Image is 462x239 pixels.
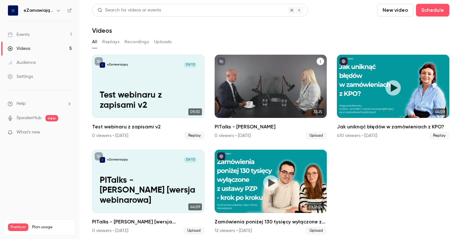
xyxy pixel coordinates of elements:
[154,37,172,47] button: Uploads
[339,57,348,65] button: published
[92,55,449,235] ul: Videos
[92,55,204,140] li: Test webinaru z zapisami v2
[184,157,197,162] span: [DATE]
[377,4,413,17] button: New video
[184,227,204,235] span: Upload
[92,123,204,131] h2: Test webinaru z zapisami v2
[337,55,449,140] li: Jak uniknąć błędów w zamówieniach z KPO?
[32,225,71,230] span: Plan usage
[337,133,377,139] div: 410 viewers • [DATE]
[92,150,204,235] a: PITalks - Małgorzata Niemiec [wersja webinarowa]eZamawiający[DATE]PITalks - [PERSON_NAME] [wersja...
[217,57,225,65] button: unpublished
[8,5,18,16] img: eZamawiający
[311,108,324,115] span: 33:25
[92,228,128,234] div: 0 viewers • [DATE]
[17,100,26,107] span: Help
[8,223,28,231] span: Premium
[23,7,53,14] h6: eZamawiający
[92,133,128,139] div: 0 viewers • [DATE]
[100,90,197,110] p: Test webinaru z zapisami v2
[337,55,449,140] a: 44:09Jak uniknąć błędów w zamówieniach z KPO?410 viewers • [DATE]Replay
[17,129,40,136] span: What's new
[416,4,449,17] button: Schedule
[8,100,72,107] li: help-dropdown-opener
[184,132,204,140] span: Replay
[8,31,30,38] div: Events
[92,55,204,140] a: Test webinaru z zapisami v2eZamawiający[DATE]Test webinaru z zapisami v209:30Test webinaru z zapi...
[306,132,327,140] span: Upload
[215,55,327,140] a: 33:25PITalks - [PERSON_NAME]0 viewers • [DATE]Upload
[107,158,128,162] p: eZamawiający
[95,57,103,65] button: unpublished
[337,123,449,131] h2: Jak uniknąć błędów w zamówieniach z KPO?
[215,133,251,139] div: 0 viewers • [DATE]
[215,123,327,131] h2: PITalks - [PERSON_NAME]
[92,218,204,226] h2: PITalks - [PERSON_NAME] [wersja webinarowa]
[8,73,33,80] div: Settings
[92,37,97,47] button: All
[8,45,30,52] div: Videos
[306,227,327,235] span: Upload
[215,218,327,226] h2: Zamówienia poniżej 130 tysięcy wyłączone z ustawy PZP- krok po kroku
[95,152,103,160] button: unpublished
[433,108,447,115] span: 44:09
[307,203,324,210] span: 01:32:24
[188,203,202,210] span: 44:09
[215,228,252,234] div: 12 viewers • [DATE]
[102,37,119,47] button: Replays
[97,7,161,14] div: Search for videos or events
[217,152,225,160] button: published
[100,175,197,206] p: PITalks - [PERSON_NAME] [wersja webinarowa]
[92,150,204,235] li: PITalks - Małgorzata Niemiec [wersja webinarowa]
[107,63,128,67] p: eZamawiający
[45,115,58,121] span: new
[215,150,327,235] a: 01:32:24Zamówienia poniżej 130 tysięcy wyłączone z ustawy PZP- krok po kroku12 viewers • [DATE]Up...
[92,27,112,34] h1: Videos
[64,130,72,135] iframe: Noticeable Trigger
[188,108,202,115] span: 09:30
[215,55,327,140] li: PITalks - Bartosz Skowroński
[17,115,42,121] a: SpeakerHub
[429,132,449,140] span: Replay
[184,62,197,68] span: [DATE]
[215,150,327,235] li: Zamówienia poniżej 130 tysięcy wyłączone z ustawy PZP- krok po kroku
[8,59,36,66] div: Audience
[92,4,449,235] section: Videos
[124,37,149,47] button: Recordings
